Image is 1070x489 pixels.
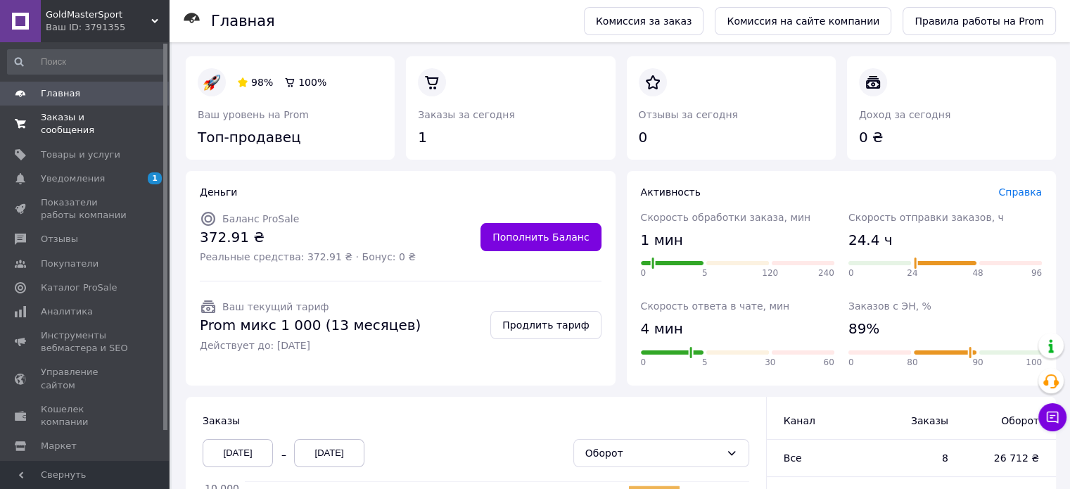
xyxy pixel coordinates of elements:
[907,357,917,369] span: 80
[222,301,329,312] span: Ваш текущий тариф
[41,233,78,246] span: Отзывы
[848,230,893,250] span: 24.4 ч
[148,172,162,184] span: 1
[903,7,1056,35] a: Правила работы на Prom
[641,300,790,312] span: Скорость ответа в чате, мин
[294,439,364,467] div: [DATE]
[41,87,80,100] span: Главная
[641,212,811,223] span: Скорость обработки заказа, мин
[818,267,834,279] span: 240
[848,300,931,312] span: Заказов с ЭН, %
[880,414,948,428] span: Заказы
[41,258,98,270] span: Покупатели
[41,148,120,161] span: Товары и услуги
[848,319,879,339] span: 89%
[762,267,778,279] span: 120
[784,415,815,426] span: Канал
[200,338,421,353] span: Действует до: [DATE]
[641,186,701,198] span: Активность
[1038,403,1066,431] button: Чат с покупателем
[41,366,130,391] span: Управление сайтом
[1031,267,1042,279] span: 96
[41,329,130,355] span: Инструменты вебмастера и SEO
[823,357,834,369] span: 60
[7,49,166,75] input: Поиск
[490,311,601,339] a: Продлить тариф
[784,452,802,464] span: Все
[41,440,77,452] span: Маркет
[848,357,854,369] span: 0
[880,451,948,465] span: 8
[765,357,775,369] span: 30
[976,414,1039,428] span: Оборот
[41,281,117,294] span: Каталог ProSale
[222,213,299,224] span: Баланс ProSale
[298,77,326,88] span: 100 %
[848,267,854,279] span: 0
[41,111,130,136] span: Заказы и сообщения
[46,21,169,34] div: Ваш ID: 3791355
[200,315,421,336] span: Prom микс 1 000 (13 месяцев)
[641,357,647,369] span: 0
[200,227,416,248] span: 372.91 ₴
[41,305,93,318] span: Аналитика
[200,250,416,264] span: Реальные средства: 372.91 ₴ · Бонус: 0 ₴
[480,223,601,251] a: Пополнить Баланс
[641,267,647,279] span: 0
[203,439,273,467] div: [DATE]
[584,7,704,35] a: Комиссия за заказ
[702,357,708,369] span: 5
[585,445,720,461] div: Оборот
[907,267,917,279] span: 24
[41,196,130,222] span: Показатели работы компании
[211,13,275,30] h1: Главная
[46,8,151,21] span: GoldMasterSport
[203,415,240,426] span: Заказы
[702,267,708,279] span: 5
[972,357,983,369] span: 90
[976,451,1039,465] span: 26 712 ₴
[41,403,130,428] span: Кошелек компании
[41,172,105,185] span: Уведомления
[641,319,683,339] span: 4 мин
[641,230,683,250] span: 1 мин
[998,186,1042,198] a: Справка
[715,7,891,35] a: Комиссия на сайте компании
[200,186,237,198] span: Деньги
[1026,357,1042,369] span: 100
[972,267,983,279] span: 48
[848,212,1004,223] span: Скорость отправки заказов, ч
